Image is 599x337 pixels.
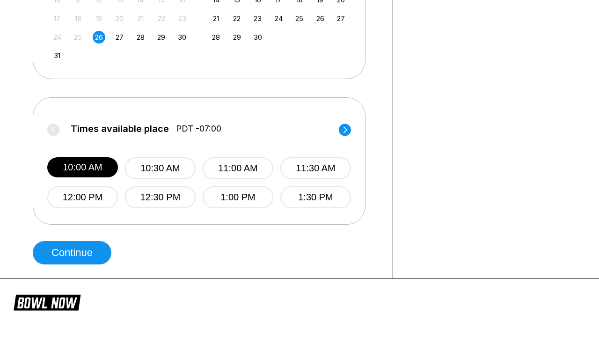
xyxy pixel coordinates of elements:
div: Not available Monday, August 25th, 2025 [72,31,84,44]
button: 10:00 AM [47,157,118,177]
div: Choose Saturday, August 30th, 2025 [176,31,189,44]
button: 1:30 PM [280,186,351,208]
div: Not available Sunday, August 24th, 2025 [51,31,64,44]
div: Not available Friday, August 22nd, 2025 [155,12,168,25]
div: Not available Thursday, August 21st, 2025 [134,12,147,25]
button: 12:00 PM [47,186,118,208]
button: 11:30 AM [280,157,351,179]
div: Choose Sunday, September 21st, 2025 [210,12,222,25]
div: Choose Friday, September 26th, 2025 [314,12,327,25]
div: Not available Saturday, August 23rd, 2025 [176,12,189,25]
div: Choose Wednesday, September 24th, 2025 [272,12,285,25]
div: Choose Tuesday, September 23rd, 2025 [251,12,264,25]
div: Choose Thursday, September 25th, 2025 [293,12,306,25]
div: Choose Tuesday, August 26th, 2025 [93,31,105,44]
div: Choose Monday, September 29th, 2025 [231,31,243,44]
div: Not available Monday, August 18th, 2025 [72,12,84,25]
button: 12:30 PM [125,186,196,208]
div: Choose Monday, September 22nd, 2025 [231,12,243,25]
div: Choose Wednesday, August 27th, 2025 [113,31,126,44]
div: Choose Tuesday, September 30th, 2025 [251,31,264,44]
div: Not available Sunday, August 17th, 2025 [51,12,64,25]
div: Choose Thursday, August 28th, 2025 [134,31,147,44]
div: Choose Sunday, September 28th, 2025 [210,31,222,44]
button: 11:00 AM [203,157,273,179]
div: Not available Tuesday, August 19th, 2025 [93,12,105,25]
div: Choose Sunday, August 31st, 2025 [51,49,64,62]
div: Choose Saturday, September 27th, 2025 [335,12,347,25]
span: PDT -07:00 [176,124,221,134]
div: Choose Friday, August 29th, 2025 [155,31,168,44]
div: Not available Wednesday, August 20th, 2025 [113,12,126,25]
button: 1:00 PM [203,186,273,208]
button: 10:30 AM [125,157,196,179]
span: Times available place [71,124,169,134]
button: Continue [33,241,111,264]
